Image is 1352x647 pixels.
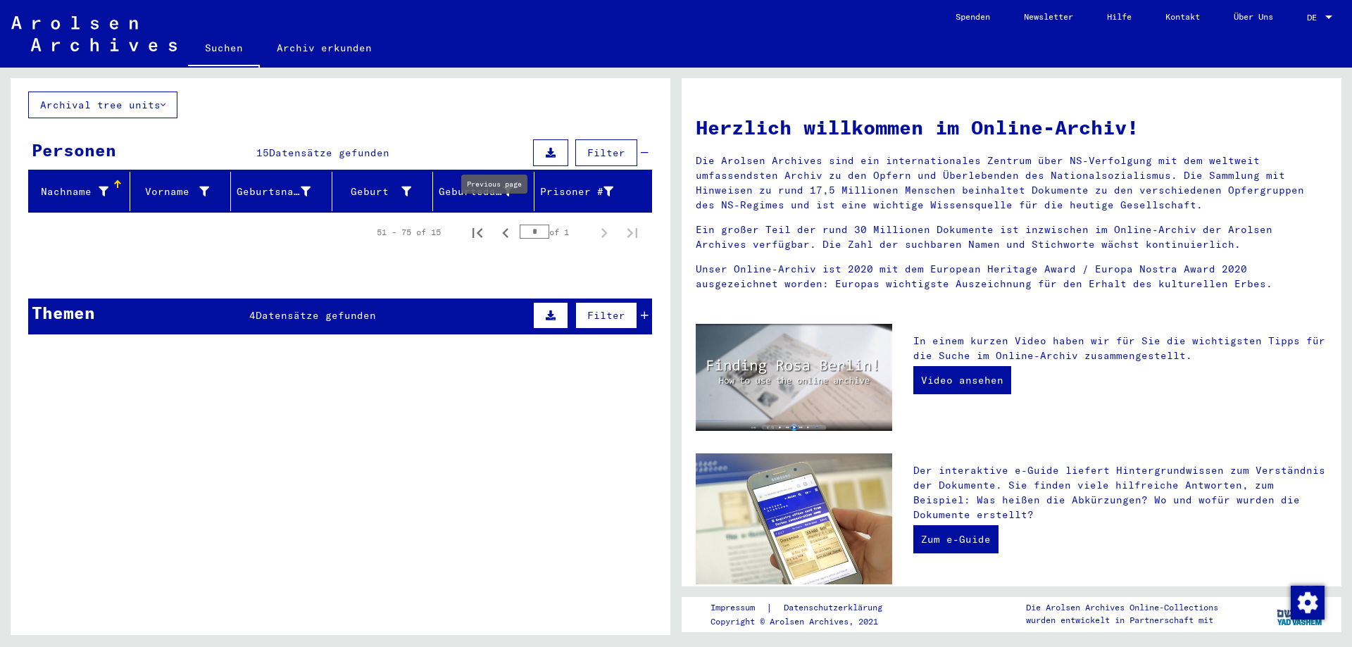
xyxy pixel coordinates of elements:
div: Nachname [35,184,108,199]
button: Filter [575,139,637,166]
mat-header-cell: Geburtsname [231,172,332,211]
div: 51 – 75 of 15 [377,226,441,239]
mat-header-cell: Vorname [130,172,232,211]
div: Themen [32,300,95,325]
span: DE [1307,13,1322,23]
a: Archiv erkunden [260,31,389,65]
span: 15 [256,146,269,159]
button: Last page [618,218,646,246]
p: Copyright © Arolsen Archives, 2021 [711,615,899,628]
div: Geburtsdatum [439,180,534,203]
button: Next page [590,218,618,246]
button: First page [463,218,492,246]
img: yv_logo.png [1274,596,1327,632]
img: Arolsen_neg.svg [11,16,177,51]
div: Zustimmung ändern [1290,585,1324,619]
p: Der interaktive e-Guide liefert Hintergrundwissen zum Verständnis der Dokumente. Sie finden viele... [913,463,1327,522]
h1: Herzlich willkommen im Online-Archiv! [696,113,1327,142]
button: Archival tree units [28,92,177,118]
p: Die Arolsen Archives sind ein internationales Zentrum über NS-Verfolgung mit dem weltweit umfasse... [696,153,1327,213]
div: Prisoner # [540,184,614,199]
mat-header-cell: Geburt‏ [332,172,434,211]
p: Unser Online-Archiv ist 2020 mit dem European Heritage Award / Europa Nostra Award 2020 ausgezeic... [696,262,1327,291]
div: Prisoner # [540,180,635,203]
div: Personen [32,137,116,163]
img: eguide.jpg [696,453,892,584]
button: Filter [575,302,637,329]
span: Datensätze gefunden [256,309,376,322]
button: Previous page [492,218,520,246]
a: Suchen [188,31,260,68]
img: Zustimmung ändern [1291,586,1325,620]
p: In einem kurzen Video haben wir für Sie die wichtigsten Tipps für die Suche im Online-Archiv zusa... [913,334,1327,363]
a: Zum e-Guide [913,525,999,553]
span: Filter [587,146,625,159]
a: Datenschutzerklärung [772,601,899,615]
mat-header-cell: Geburtsdatum [433,172,534,211]
div: | [711,601,899,615]
p: wurden entwickelt in Partnerschaft mit [1026,614,1218,627]
div: Geburtsname [237,184,311,199]
div: Nachname [35,180,130,203]
span: Datensätze gefunden [269,146,389,159]
span: 4 [249,309,256,322]
span: Filter [587,309,625,322]
mat-header-cell: Nachname [29,172,130,211]
div: of 1 [520,225,590,239]
div: Geburtsname [237,180,332,203]
img: video.jpg [696,324,892,431]
p: Ein großer Teil der rund 30 Millionen Dokumente ist inzwischen im Online-Archiv der Arolsen Archi... [696,222,1327,252]
div: Geburt‏ [338,180,433,203]
mat-header-cell: Prisoner # [534,172,652,211]
div: Vorname [136,180,231,203]
div: Geburtsdatum [439,184,513,199]
a: Video ansehen [913,366,1011,394]
div: Geburt‏ [338,184,412,199]
a: Impressum [711,601,766,615]
div: Vorname [136,184,210,199]
p: Die Arolsen Archives Online-Collections [1026,601,1218,614]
